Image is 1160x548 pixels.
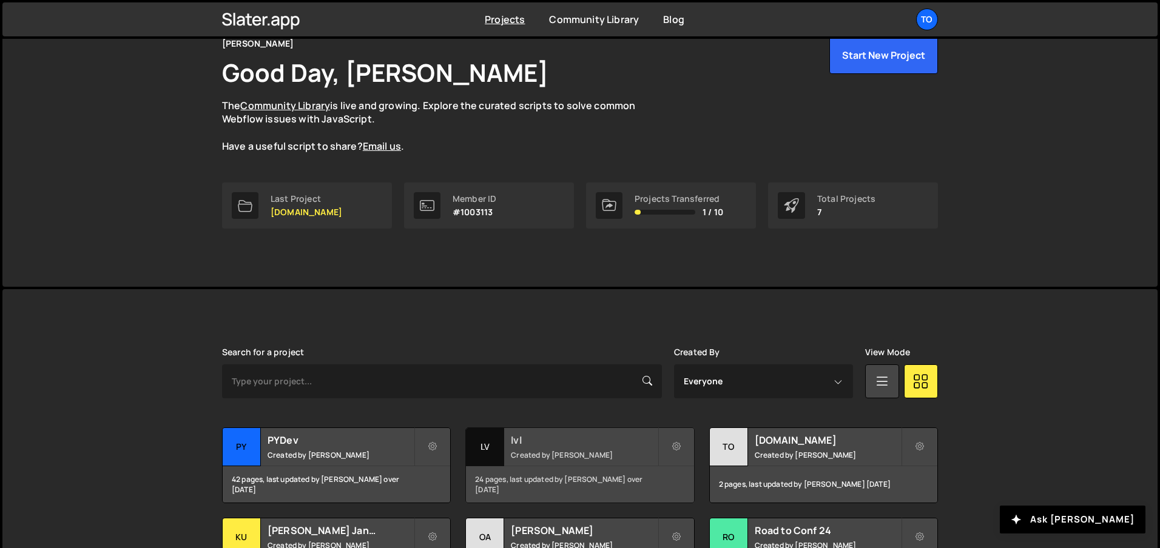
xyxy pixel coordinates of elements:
[453,194,496,204] div: Member ID
[268,524,414,537] h2: [PERSON_NAME] Janitorial
[465,427,694,503] a: lv lvl Created by [PERSON_NAME] 24 pages, last updated by [PERSON_NAME] over [DATE]
[710,428,748,466] div: to
[222,427,451,503] a: PY PYDev Created by [PERSON_NAME] 42 pages, last updated by [PERSON_NAME] over [DATE]
[817,207,875,217] p: 7
[549,13,639,26] a: Community Library
[223,428,261,466] div: PY
[223,466,450,503] div: 42 pages, last updated by [PERSON_NAME] over [DATE]
[511,433,657,447] h2: lvl
[222,56,548,89] h1: Good Day, [PERSON_NAME]
[485,13,525,26] a: Projects
[268,450,414,460] small: Created by [PERSON_NAME]
[709,427,938,503] a: to [DOMAIN_NAME] Created by [PERSON_NAME] 2 pages, last updated by [PERSON_NAME] [DATE]
[635,194,723,204] div: Projects Transferred
[916,8,938,30] a: To
[271,194,342,204] div: Last Project
[466,466,693,503] div: 24 pages, last updated by [PERSON_NAME] over [DATE]
[222,182,392,229] a: Last Project [DOMAIN_NAME]
[222,364,662,398] input: Type your project...
[755,524,901,537] h2: Road to Conf 24
[222,99,659,153] p: The is live and growing. Explore the curated scripts to solve common Webflow issues with JavaScri...
[703,207,723,217] span: 1 / 10
[363,139,401,153] a: Email us
[222,36,294,51] div: [PERSON_NAME]
[663,13,684,26] a: Blog
[817,194,875,204] div: Total Projects
[271,207,342,217] p: [DOMAIN_NAME]
[511,450,657,460] small: Created by [PERSON_NAME]
[511,524,657,537] h2: [PERSON_NAME]
[1000,506,1145,533] button: Ask [PERSON_NAME]
[466,428,504,466] div: lv
[755,450,901,460] small: Created by [PERSON_NAME]
[240,99,330,112] a: Community Library
[865,347,910,357] label: View Mode
[222,347,304,357] label: Search for a project
[829,36,938,74] button: Start New Project
[268,433,414,447] h2: PYDev
[710,466,937,503] div: 2 pages, last updated by [PERSON_NAME] [DATE]
[674,347,720,357] label: Created By
[453,207,496,217] p: #1003113
[755,433,901,447] h2: [DOMAIN_NAME]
